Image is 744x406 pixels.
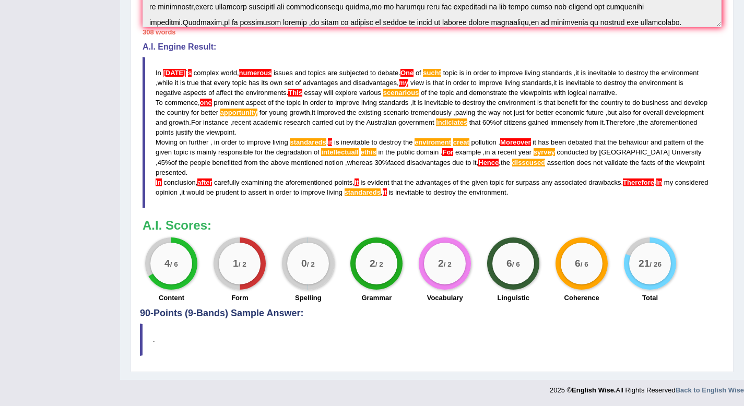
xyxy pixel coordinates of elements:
[163,69,185,77] span: An accent character was used instead of an apostrophe. (did you mean: today's)
[208,89,214,97] span: of
[343,159,345,166] span: Put a space after the comma, but not before the comma. (did you mean: , )
[477,109,487,116] span: the
[633,109,641,116] span: for
[239,69,272,77] span: Put a space after the comma. (did you mean: , numerous)
[379,148,384,156] span: in
[383,109,409,116] span: scenario
[397,148,415,156] span: public
[194,69,219,77] span: complex
[478,159,499,166] span: Put a space after the comma. (did you mean: , Hence)
[651,138,662,146] span: and
[637,118,639,126] span: Put a space after the comma, but not before the comma. (did you mean: , )
[632,99,640,106] span: do
[557,99,577,106] span: benefit
[588,69,617,77] span: inevitable
[466,159,471,166] span: to
[407,159,451,166] span: disadvantages
[520,89,552,97] span: viewpoints
[214,79,230,87] span: every
[498,99,536,106] span: environment
[576,159,591,166] span: does
[664,138,684,146] span: pattern
[650,69,659,77] span: the
[143,42,722,52] h4: A.I. Engine Result:
[410,79,424,87] span: view
[249,79,259,87] span: has
[275,99,285,106] span: the
[427,293,463,303] label: Vocabulary
[423,69,441,77] span: Possible spelling mistake found. (did you mean: such)
[273,138,288,146] span: living
[270,79,282,87] span: own
[216,89,233,97] span: affect
[496,118,502,126] span: of
[554,89,566,97] span: with
[639,118,648,126] span: the
[534,148,555,156] span: Possible spelling mistake found. (did you mean: survey)
[156,109,165,116] span: the
[533,138,536,146] span: it
[547,159,575,166] span: assertion
[446,79,451,87] span: in
[288,89,302,97] span: Add a space between sentences. (did you mean: This)
[347,109,356,116] span: the
[687,138,692,146] span: of
[442,148,453,156] span: Add a space between sentences. (did you mean: For)
[355,118,364,126] span: the
[415,138,451,146] span: Possible spelling mistake found. (did you mean: environment)
[140,324,724,355] blockquote: .
[589,99,599,106] span: the
[191,118,202,126] span: For
[559,79,563,87] span: is
[439,148,441,156] span: Don’t put a space before the full stop. (did you mean: .)
[684,99,708,106] span: develop
[650,118,697,126] span: aforementioned
[572,69,574,77] span: Put a space after the comma, but not before the comma. (did you mean: , )
[478,79,502,87] span: improve
[574,69,576,77] span: Put a space after the comma, but not before the comma. (did you mean: , )
[314,148,320,156] span: of
[481,148,483,156] span: Put a space after the comma, but not before the comma. (did you mean: , )
[502,109,512,116] span: not
[388,159,405,166] span: faced
[498,138,500,146] span: Don’t put a space before the full stop. (did you mean: .)
[156,138,178,146] span: Moving
[379,138,401,146] span: destroy
[312,109,315,116] span: it
[261,79,268,87] span: its
[498,293,529,303] label: Linguistic
[310,99,326,106] span: order
[421,89,427,97] span: of
[276,148,312,156] span: degradation
[553,79,557,87] span: it
[436,118,467,126] span: Possible spelling mistake found. (did you mean: indicates)
[294,69,306,77] span: and
[397,79,399,87] span: Put a space after the comma. (did you mean: , my)
[232,118,251,126] span: recent
[463,99,485,106] span: destroy
[456,89,467,97] span: and
[537,99,542,106] span: is
[188,69,192,77] span: An accent character was used instead of an apostrophe. (did you mean: today's)
[259,109,267,116] span: for
[317,109,345,116] span: improved
[619,138,648,146] span: behaviour
[471,138,496,146] span: pollution
[504,79,520,87] span: living
[171,159,177,166] span: of
[433,79,444,87] span: that
[269,109,288,116] span: young
[303,79,338,87] span: advantages
[221,69,237,77] span: world
[291,159,323,166] span: mentioned
[580,99,587,106] span: for
[328,99,334,106] span: to
[618,69,624,77] span: to
[156,148,172,156] span: given
[440,89,454,97] span: topic
[604,109,606,116] span: Put a space after the comma, but not before the comma. (did you mean: , )
[483,148,485,156] span: Put a space after the comma, but not before the comma. (did you mean: , )
[678,79,683,87] span: is
[246,89,287,97] span: environments
[195,128,204,136] span: the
